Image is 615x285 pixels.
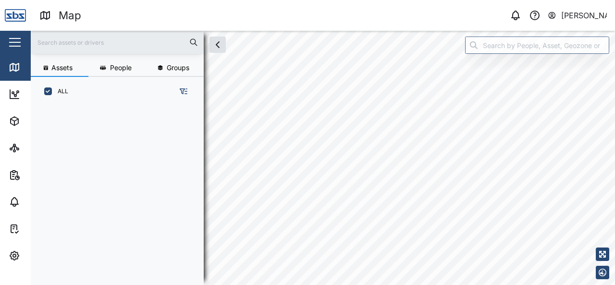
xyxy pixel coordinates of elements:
div: Map [25,62,47,73]
label: ALL [52,87,68,95]
canvas: Map [31,31,615,285]
div: Dashboard [25,89,68,99]
div: Map [59,7,81,24]
div: Assets [25,116,55,126]
input: Search by People, Asset, Geozone or Place [465,37,609,54]
div: Tasks [25,223,51,234]
div: Sites [25,143,48,153]
span: People [110,64,132,71]
div: grid [38,103,203,277]
div: Alarms [25,197,55,207]
div: [PERSON_NAME] [561,10,607,22]
div: Reports [25,170,58,180]
div: Settings [25,250,59,261]
span: Assets [51,64,73,71]
img: Main Logo [5,5,26,26]
button: [PERSON_NAME] [547,9,607,22]
span: Groups [167,64,189,71]
input: Search assets or drivers [37,35,198,50]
